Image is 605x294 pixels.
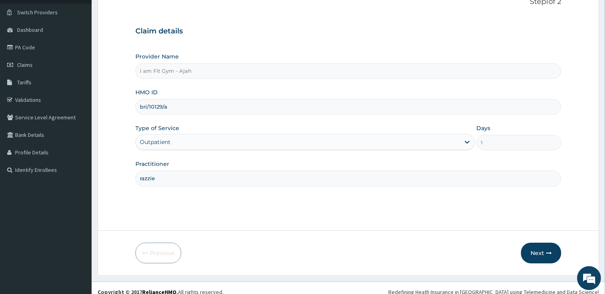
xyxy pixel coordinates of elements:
[17,9,58,16] span: Switch Providers
[135,99,561,115] input: Enter HMO ID
[135,53,179,60] label: Provider Name
[135,243,181,263] button: Previous
[46,93,110,173] span: We're online!
[41,45,134,55] div: Chat with us now
[135,88,158,96] label: HMO ID
[15,40,32,60] img: d_794563401_company_1708531726252_794563401
[476,124,490,132] label: Days
[4,203,152,231] textarea: Type your message and hit 'Enter'
[17,61,33,68] span: Claims
[17,79,31,86] span: Tariffs
[17,26,43,33] span: Dashboard
[521,243,561,263] button: Next
[131,4,150,23] div: Minimize live chat window
[135,171,561,186] input: Enter Name
[135,160,169,168] label: Practitioner
[135,27,561,36] h3: Claim details
[135,124,179,132] label: Type of Service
